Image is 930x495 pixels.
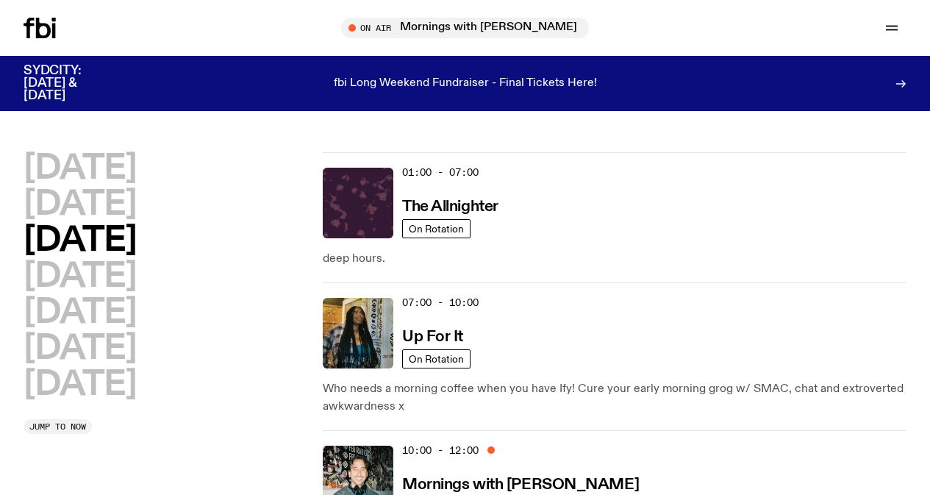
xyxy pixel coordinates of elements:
[323,298,393,368] img: Ify - a Brown Skin girl with black braided twists, looking up to the side with her tongue stickin...
[24,188,136,221] button: [DATE]
[24,224,136,257] button: [DATE]
[24,419,92,434] button: Jump to now
[402,477,639,493] h3: Mornings with [PERSON_NAME]
[334,77,597,90] p: fbi Long Weekend Fundraiser - Final Tickets Here!
[402,444,479,457] span: 10:00 - 12:00
[402,330,463,345] h3: Up For It
[402,327,463,345] a: Up For It
[24,368,136,402] button: [DATE]
[402,474,639,493] a: Mornings with [PERSON_NAME]
[29,423,86,431] span: Jump to now
[402,219,471,238] a: On Rotation
[402,196,498,215] a: The Allnighter
[24,332,136,366] button: [DATE]
[402,165,479,179] span: 01:00 - 07:00
[402,296,479,310] span: 07:00 - 10:00
[409,354,464,365] span: On Rotation
[24,152,136,185] button: [DATE]
[24,260,136,293] button: [DATE]
[402,199,498,215] h3: The Allnighter
[323,250,906,268] p: deep hours.
[323,380,906,416] p: Who needs a morning coffee when you have Ify! Cure your early morning grog w/ SMAC, chat and extr...
[409,224,464,235] span: On Rotation
[24,65,118,102] h3: SYDCITY: [DATE] & [DATE]
[24,296,136,330] button: [DATE]
[341,18,589,38] button: On AirMornings with [PERSON_NAME]
[402,349,471,368] a: On Rotation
